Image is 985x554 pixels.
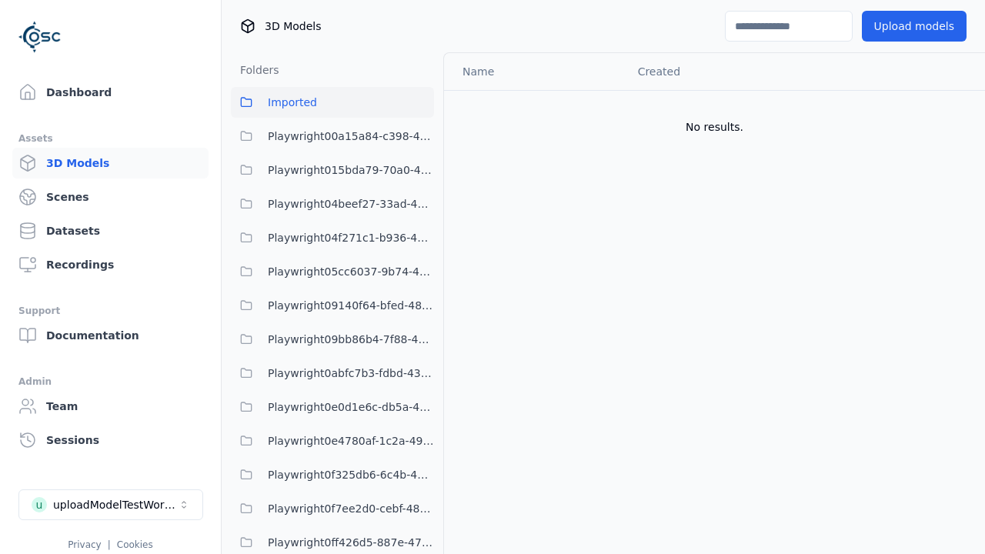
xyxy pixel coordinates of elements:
[268,195,434,213] span: Playwright04beef27-33ad-4b39-a7ba-e3ff045e7193
[18,372,202,391] div: Admin
[108,539,111,550] span: |
[231,426,434,456] button: Playwright0e4780af-1c2a-492e-901c-6880da17528a
[12,215,209,246] a: Datasets
[268,93,317,112] span: Imported
[268,330,434,349] span: Playwright09bb86b4-7f88-4a8f-8ea8-a4c9412c995e
[268,364,434,382] span: Playwright0abfc7b3-fdbd-438a-9097-bdc709c88d01
[231,392,434,422] button: Playwright0e0d1e6c-db5a-4244-b424-632341d2c1b4
[268,398,434,416] span: Playwright0e0d1e6c-db5a-4244-b424-632341d2c1b4
[12,77,209,108] a: Dashboard
[268,262,434,281] span: Playwright05cc6037-9b74-4704-86c6-3ffabbdece83
[231,324,434,355] button: Playwright09bb86b4-7f88-4a8f-8ea8-a4c9412c995e
[12,425,209,456] a: Sessions
[444,53,626,90] th: Name
[12,320,209,351] a: Documentation
[231,256,434,287] button: Playwright05cc6037-9b74-4704-86c6-3ffabbdece83
[32,497,47,512] div: u
[231,189,434,219] button: Playwright04beef27-33ad-4b39-a7ba-e3ff045e7193
[231,358,434,389] button: Playwright0abfc7b3-fdbd-438a-9097-bdc709c88d01
[12,249,209,280] a: Recordings
[231,222,434,253] button: Playwright04f271c1-b936-458c-b5f6-36ca6337f11a
[265,18,321,34] span: 3D Models
[231,155,434,185] button: Playwright015bda79-70a0-409c-99cb-1511bab16c94
[268,499,434,518] span: Playwright0f7ee2d0-cebf-4840-a756-5a7a26222786
[268,466,434,484] span: Playwright0f325db6-6c4b-4947-9a8f-f4487adedf2c
[626,53,811,90] th: Created
[231,493,434,524] button: Playwright0f7ee2d0-cebf-4840-a756-5a7a26222786
[18,489,203,520] button: Select a workspace
[444,90,985,164] td: No results.
[53,497,178,512] div: uploadModelTestWorkspace
[12,148,209,179] a: 3D Models
[117,539,153,550] a: Cookies
[12,182,209,212] a: Scenes
[231,459,434,490] button: Playwright0f325db6-6c4b-4947-9a8f-f4487adedf2c
[268,229,434,247] span: Playwright04f271c1-b936-458c-b5f6-36ca6337f11a
[18,129,202,148] div: Assets
[231,62,279,78] h3: Folders
[268,296,434,315] span: Playwright09140f64-bfed-4894-9ae1-f5b1e6c36039
[18,15,62,58] img: Logo
[268,161,434,179] span: Playwright015bda79-70a0-409c-99cb-1511bab16c94
[231,290,434,321] button: Playwright09140f64-bfed-4894-9ae1-f5b1e6c36039
[268,533,434,552] span: Playwright0ff426d5-887e-47ce-9e83-c6f549f6a63f
[231,87,434,118] button: Imported
[231,121,434,152] button: Playwright00a15a84-c398-4ef4-9da8-38c036397b1e
[268,432,434,450] span: Playwright0e4780af-1c2a-492e-901c-6880da17528a
[18,302,202,320] div: Support
[268,127,434,145] span: Playwright00a15a84-c398-4ef4-9da8-38c036397b1e
[862,11,967,42] button: Upload models
[12,391,209,422] a: Team
[68,539,101,550] a: Privacy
